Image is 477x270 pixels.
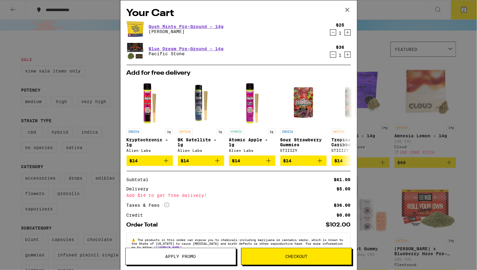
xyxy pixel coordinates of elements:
[132,238,138,242] span: ⚠️
[336,23,345,27] div: $25
[127,148,173,152] div: Alien Labs
[334,203,351,207] div: $36.00
[127,79,173,126] img: Alien Labs - Kryptochronic - 1g
[345,29,351,35] button: Increment
[280,79,327,126] img: STIIIZY - Sour Strawberry Gummies
[165,254,196,259] span: Apply Promo
[229,79,275,156] a: Open page for Atomic Apple - 1g from Alien Labs
[178,148,224,152] div: Alien Labs
[337,213,351,217] div: $0.00
[125,248,236,265] button: Apply Promo
[149,29,224,34] p: [PERSON_NAME]
[181,158,189,163] span: $14
[280,137,327,147] p: Sour Strawberry Gummies
[127,129,141,134] p: INDICA
[332,129,346,134] p: SATIVA
[127,43,144,60] img: Pacific Stone - Blue Dream Pre-Ground - 14g
[330,52,336,58] button: Decrement
[330,29,336,35] button: Decrement
[336,45,345,50] div: $36
[280,156,327,166] button: Add to bag
[130,158,138,163] span: $14
[229,137,275,147] p: Atomic Apple - 1g
[149,46,224,51] a: Blue Dream Pre-Ground - 14g
[127,137,173,147] p: Kryptochronic - 1g
[285,254,308,259] span: Checkout
[336,53,345,58] div: 1
[127,6,351,20] h2: Your Cart
[178,79,224,156] a: Open page for BK Satellite - 1g from Alien Labs
[337,187,351,191] div: $5.00
[232,158,241,163] span: $14
[229,129,244,134] p: HYBRID
[332,156,378,166] button: Add to bag
[332,79,378,126] img: STIIIZY - Tropical Caribbean Breeze Gummies
[158,245,182,249] a: [DOMAIN_NAME]
[332,79,378,156] a: Open page for Tropical Caribbean Breeze Gummies from STIIIZY
[178,137,224,147] p: BK Satellite - 1g
[229,148,275,152] div: Alien Labs
[217,129,224,134] p: 1g
[127,20,144,38] img: Yada Yada - Gush Mints Pre-Ground - 14g
[149,24,224,29] a: Gush Mints Pre-Ground - 14g
[127,156,173,166] button: Add to bag
[332,137,378,147] p: Tropical Caribbean Breeze Gummies
[127,193,351,197] div: Add $14 to get free delivery!
[178,129,193,134] p: SATIVA
[127,222,162,228] div: Order Total
[127,187,153,191] div: Delivery
[336,31,345,35] div: 1
[165,129,173,134] p: 1g
[127,213,148,217] div: Credit
[132,238,343,249] span: The products in this order can expose you to chemicals including marijuana or cannabis smoke, whi...
[280,129,295,134] p: INDICA
[127,202,169,208] div: Taxes & Fees
[345,52,351,58] button: Increment
[332,148,378,152] div: STIIIZY
[268,129,275,134] p: 1g
[335,158,343,163] span: $14
[127,70,351,76] h2: Add for free delivery
[280,148,327,152] div: STIIIZY
[334,177,351,182] div: $61.00
[149,51,224,56] p: Pacific Stone
[283,158,292,163] span: $14
[229,79,275,126] img: Alien Labs - Atomic Apple - 1g
[280,79,327,156] a: Open page for Sour Strawberry Gummies from STIIIZY
[127,79,173,156] a: Open page for Kryptochronic - 1g from Alien Labs
[127,177,153,182] div: Subtotal
[326,222,351,228] div: $102.00
[178,79,224,126] img: Alien Labs - BK Satellite - 1g
[241,248,352,265] button: Checkout
[229,156,275,166] button: Add to bag
[178,156,224,166] button: Add to bag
